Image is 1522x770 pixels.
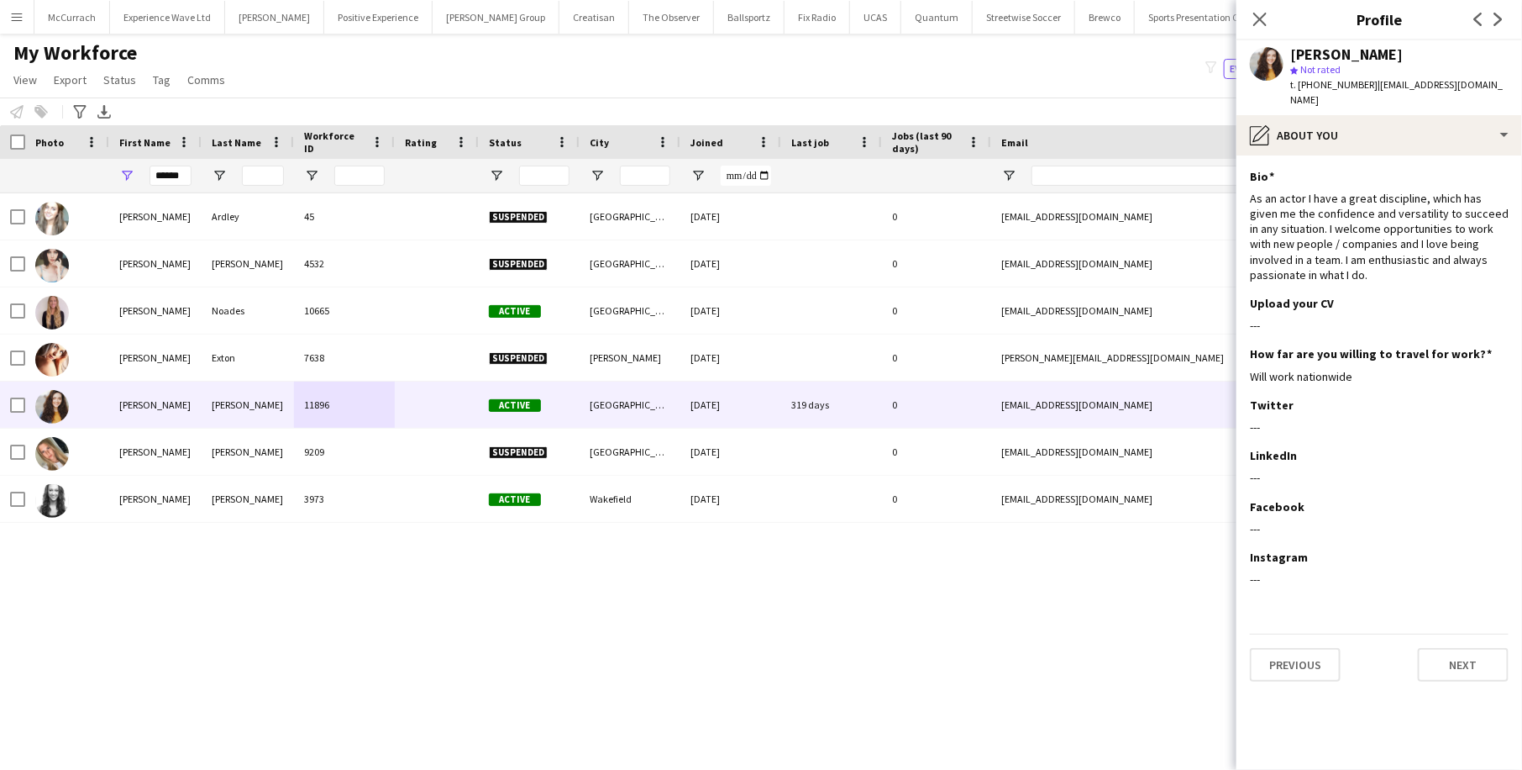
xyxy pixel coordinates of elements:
[590,168,605,183] button: Open Filter Menu
[242,166,284,186] input: Last Name Filter Input
[680,429,781,475] div: [DATE]
[489,258,548,271] span: Suspended
[1250,521,1509,536] div: ---
[294,287,395,334] div: 10665
[489,211,548,224] span: Suspended
[580,335,680,381] div: [PERSON_NAME]
[882,240,991,287] div: 0
[146,69,177,91] a: Tag
[791,136,829,149] span: Last job
[1250,499,1304,514] h3: Facebook
[35,343,69,377] img: Hollie Exton
[70,102,90,122] app-action-btn: Advanced filters
[991,193,1327,240] div: [EMAIL_ADDRESS][DOMAIN_NAME]
[680,193,781,240] div: [DATE]
[1250,470,1509,485] div: ---
[991,429,1327,475] div: [EMAIL_ADDRESS][DOMAIN_NAME]
[991,287,1327,334] div: [EMAIL_ADDRESS][DOMAIN_NAME]
[47,69,93,91] a: Export
[973,1,1075,34] button: Streetwise Soccer
[433,1,559,34] button: [PERSON_NAME] Group
[892,129,961,155] span: Jobs (last 90 days)
[294,382,395,428] div: 11896
[1290,47,1403,62] div: [PERSON_NAME]
[991,335,1327,381] div: [PERSON_NAME][EMAIL_ADDRESS][DOMAIN_NAME]
[94,102,114,122] app-action-btn: Export XLSX
[680,335,781,381] div: [DATE]
[54,72,87,87] span: Export
[680,476,781,522] div: [DATE]
[13,40,137,66] span: My Workforce
[181,69,232,91] a: Comms
[103,72,136,87] span: Status
[1224,59,1308,79] button: Everyone4,799
[109,382,202,428] div: [PERSON_NAME]
[850,1,901,34] button: UCAS
[212,136,261,149] span: Last Name
[405,136,437,149] span: Rating
[1031,166,1317,186] input: Email Filter Input
[294,335,395,381] div: 7638
[1250,369,1509,384] div: Will work nationwide
[294,429,395,475] div: 9209
[202,382,294,428] div: [PERSON_NAME]
[489,493,541,506] span: Active
[109,429,202,475] div: [PERSON_NAME]
[991,382,1327,428] div: [EMAIL_ADDRESS][DOMAIN_NAME]
[153,72,171,87] span: Tag
[304,129,365,155] span: Workforce ID
[1250,648,1341,682] button: Previous
[489,352,548,365] span: Suspended
[1135,1,1257,34] button: Sports Presentation Co
[294,240,395,287] div: 4532
[489,136,522,149] span: Status
[680,287,781,334] div: [DATE]
[294,476,395,522] div: 3973
[1075,1,1135,34] button: Brewco
[202,429,294,475] div: [PERSON_NAME]
[202,476,294,522] div: [PERSON_NAME]
[1418,648,1509,682] button: Next
[1290,78,1503,106] span: | [EMAIL_ADDRESS][DOMAIN_NAME]
[680,382,781,428] div: [DATE]
[35,437,69,471] img: Hollie Richardson
[489,168,504,183] button: Open Filter Menu
[334,166,385,186] input: Workforce ID Filter Input
[294,193,395,240] div: 45
[489,446,548,459] span: Suspended
[13,72,37,87] span: View
[34,1,110,34] button: McCurrach
[109,240,202,287] div: [PERSON_NAME]
[1001,136,1028,149] span: Email
[1300,63,1341,76] span: Not rated
[1250,398,1294,413] h3: Twitter
[1236,8,1522,30] h3: Profile
[991,476,1327,522] div: [EMAIL_ADDRESS][DOMAIN_NAME]
[109,476,202,522] div: [PERSON_NAME]
[35,296,69,330] img: Hollie Elizabeth Noades
[110,1,225,34] button: Experience Wave Ltd
[1250,550,1308,565] h3: Instagram
[580,240,680,287] div: [GEOGRAPHIC_DATA]
[882,287,991,334] div: 0
[559,1,629,34] button: Creatisan
[7,69,44,91] a: View
[901,1,973,34] button: Quantum
[580,476,680,522] div: Wakefield
[1250,191,1509,282] div: As an actor I have a great discipline, which has given me the confidence and versatility to succe...
[882,382,991,428] div: 0
[580,193,680,240] div: [GEOGRAPHIC_DATA]
[580,382,680,428] div: [GEOGRAPHIC_DATA]
[35,249,69,282] img: Hollie Burgoyne
[109,193,202,240] div: [PERSON_NAME]
[212,168,227,183] button: Open Filter Menu
[882,335,991,381] div: 0
[580,287,680,334] div: [GEOGRAPHIC_DATA]
[1250,419,1509,435] div: ---
[882,193,991,240] div: 0
[690,136,723,149] span: Joined
[35,390,69,424] img: Hollie Olivia Medlock
[35,202,69,235] img: Hollie Ardley
[109,335,202,381] div: [PERSON_NAME]
[1250,169,1274,184] h3: Bio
